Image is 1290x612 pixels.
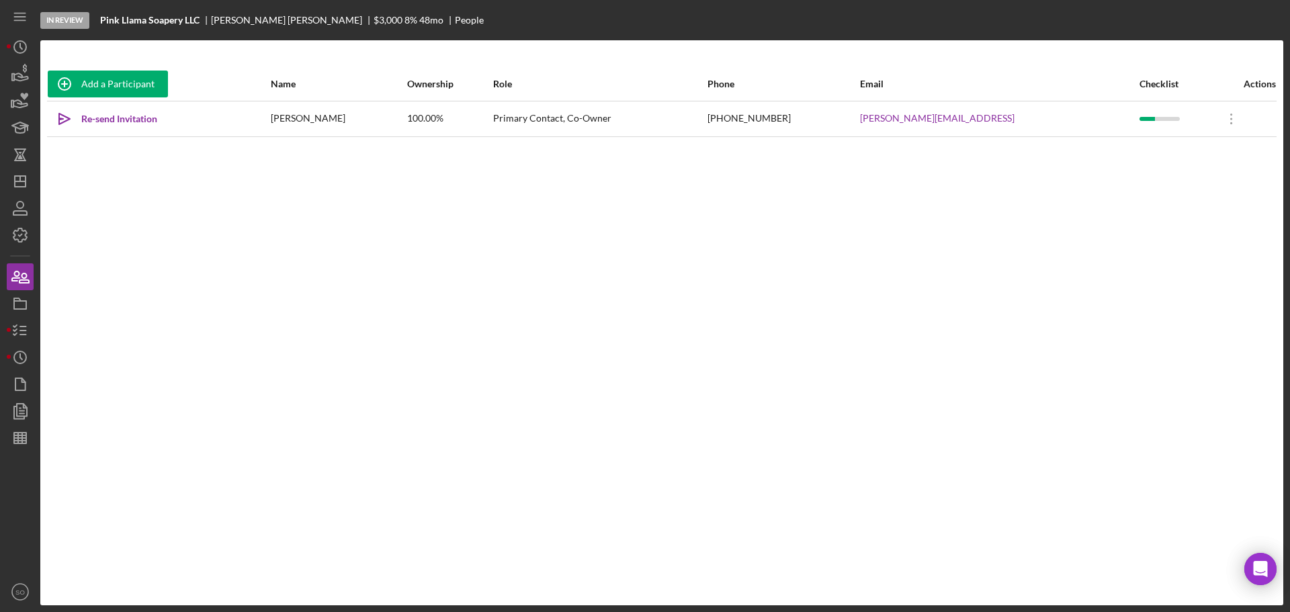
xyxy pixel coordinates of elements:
button: SO [7,578,34,605]
div: People [455,15,484,26]
b: Pink Llama Soapery LLC [100,15,200,26]
div: Re-send Invitation [81,105,157,132]
div: [PERSON_NAME] [PERSON_NAME] [211,15,374,26]
div: Email [860,79,1139,89]
div: 8 % [404,15,417,26]
div: Add a Participant [81,71,155,97]
div: Open Intercom Messenger [1244,553,1277,585]
div: [PERSON_NAME] [271,102,406,136]
div: Role [493,79,707,89]
div: Name [271,79,406,89]
div: Primary Contact, Co-Owner [493,102,707,136]
div: Phone [707,79,858,89]
div: Actions [1215,79,1276,89]
a: [PERSON_NAME][EMAIL_ADDRESS] [860,113,1015,124]
div: In Review [40,12,89,29]
div: [PHONE_NUMBER] [707,102,858,136]
button: Re-send Invitation [48,105,171,132]
span: $3,000 [374,14,402,26]
div: Checklist [1139,79,1213,89]
div: Ownership [407,79,492,89]
div: 100.00% [407,102,492,136]
button: Add a Participant [48,71,168,97]
div: 48 mo [419,15,443,26]
text: SO [15,588,25,596]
